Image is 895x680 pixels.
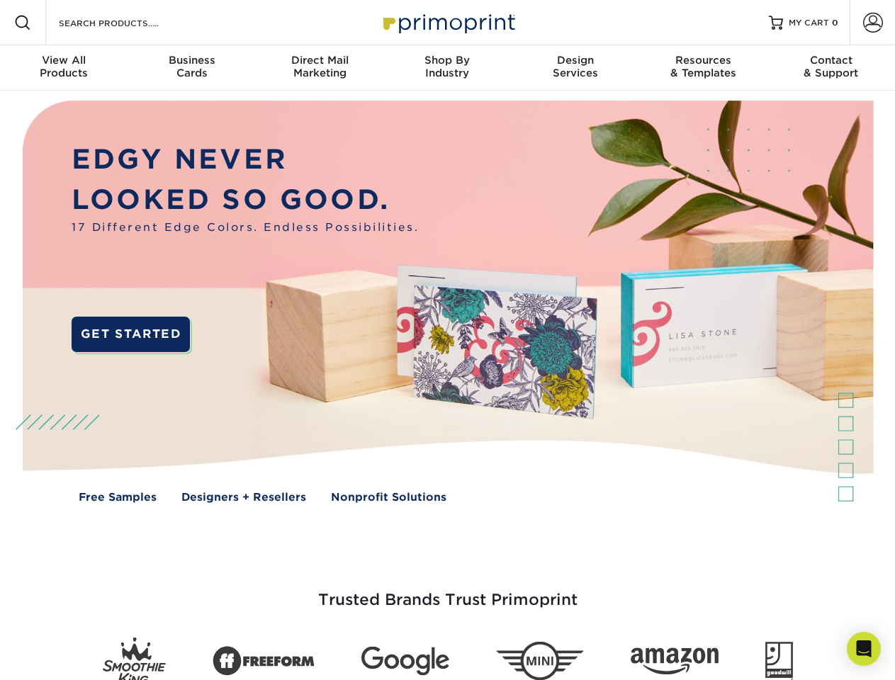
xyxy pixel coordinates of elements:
div: & Support [767,54,895,79]
input: SEARCH PRODUCTS..... [57,14,196,31]
img: Goodwill [765,642,793,680]
span: Business [128,54,255,67]
img: Primoprint [377,7,519,38]
span: 0 [832,18,838,28]
div: Marketing [256,54,383,79]
a: Free Samples [79,489,157,506]
span: Shop By [383,54,511,67]
a: GET STARTED [72,317,190,352]
a: Direct MailMarketing [256,45,383,91]
span: Design [512,54,639,67]
a: Shop ByIndustry [383,45,511,91]
a: Designers + Resellers [181,489,306,506]
span: MY CART [789,17,829,29]
span: Resources [639,54,767,67]
a: BusinessCards [128,45,255,91]
div: Industry [383,54,511,79]
p: EDGY NEVER [72,140,419,180]
div: Cards [128,54,255,79]
span: Contact [767,54,895,67]
img: Google [361,647,449,676]
h3: Trusted Brands Trust Primoprint [33,557,862,626]
p: LOOKED SO GOOD. [72,180,419,220]
img: Amazon [631,648,719,675]
div: Services [512,54,639,79]
a: Nonprofit Solutions [331,489,446,506]
a: Contact& Support [767,45,895,91]
span: Direct Mail [256,54,383,67]
a: Resources& Templates [639,45,767,91]
a: DesignServices [512,45,639,91]
div: & Templates [639,54,767,79]
div: Open Intercom Messenger [847,632,881,666]
span: 17 Different Edge Colors. Endless Possibilities. [72,220,419,236]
